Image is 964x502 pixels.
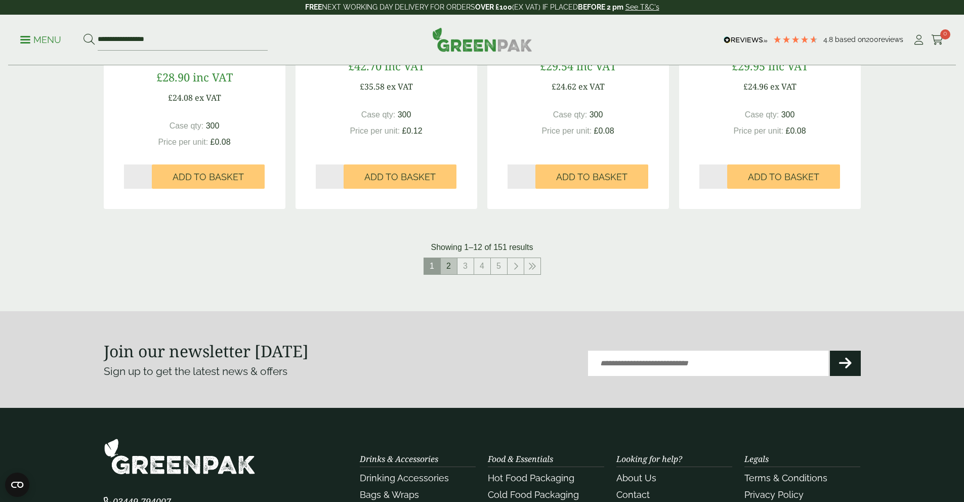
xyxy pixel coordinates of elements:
span: 300 [590,110,603,119]
span: 300 [781,110,795,119]
span: ex VAT [578,81,605,92]
span: £28.90 [156,69,190,85]
a: Bags & Wraps [360,489,419,500]
span: 1 [424,258,440,274]
a: 0 [931,32,944,48]
strong: Join our newsletter [DATE] [104,340,309,362]
span: ex VAT [195,92,221,103]
span: Price per unit: [541,127,592,135]
span: inc VAT [385,58,425,73]
span: inc VAT [576,58,616,73]
p: Sign up to get the latest news & offers [104,363,444,380]
span: ex VAT [387,81,413,92]
button: Open CMP widget [5,473,29,497]
button: Add to Basket [535,164,648,189]
i: My Account [912,35,925,45]
a: 2 [441,258,457,274]
a: Hot Food Packaging [488,473,574,483]
span: Price per unit: [733,127,783,135]
div: 4.79 Stars [773,35,818,44]
span: Case qty: [170,121,204,130]
img: GreenPak Supplies [432,27,532,52]
span: £0.08 [211,138,231,146]
span: £0.08 [594,127,614,135]
a: Drinking Accessories [360,473,449,483]
a: 3 [457,258,474,274]
span: 300 [398,110,411,119]
a: Privacy Policy [744,489,804,500]
span: Add to Basket [556,172,627,183]
span: £35.58 [360,81,385,92]
a: Cold Food Packaging [488,489,579,500]
span: £29.54 [540,58,573,73]
a: Menu [20,34,61,44]
a: Terms & Conditions [744,473,827,483]
a: 4 [474,258,490,274]
p: Menu [20,34,61,46]
p: Showing 1–12 of 151 results [431,241,533,254]
span: Add to Basket [748,172,819,183]
button: Add to Basket [344,164,456,189]
span: Add to Basket [364,172,436,183]
button: Add to Basket [727,164,840,189]
span: £29.95 [732,58,765,73]
span: reviews [878,35,903,44]
span: Case qty: [553,110,588,119]
span: Based on [835,35,866,44]
span: 300 [206,121,220,130]
span: 0 [940,29,950,39]
a: Contact [616,489,650,500]
strong: FREE [305,3,322,11]
strong: BEFORE 2 pm [578,3,623,11]
span: Case qty: [745,110,779,119]
span: £0.12 [402,127,423,135]
button: Add to Basket [152,164,265,189]
a: About Us [616,473,656,483]
img: REVIEWS.io [724,36,768,44]
span: £24.62 [552,81,576,92]
span: 200 [866,35,878,44]
span: inc VAT [768,58,808,73]
span: £24.96 [743,81,768,92]
span: 4.8 [823,35,835,44]
span: Price per unit: [158,138,208,146]
a: 5 [491,258,507,274]
span: Add to Basket [173,172,244,183]
span: £0.08 [786,127,806,135]
span: inc VAT [193,69,233,85]
span: £42.70 [348,58,382,73]
span: Price per unit: [350,127,400,135]
i: Cart [931,35,944,45]
strong: OVER £100 [475,3,512,11]
span: Case qty: [361,110,396,119]
a: See T&C's [625,3,659,11]
img: GreenPak Supplies [104,438,256,475]
span: £24.08 [168,92,193,103]
span: ex VAT [770,81,797,92]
